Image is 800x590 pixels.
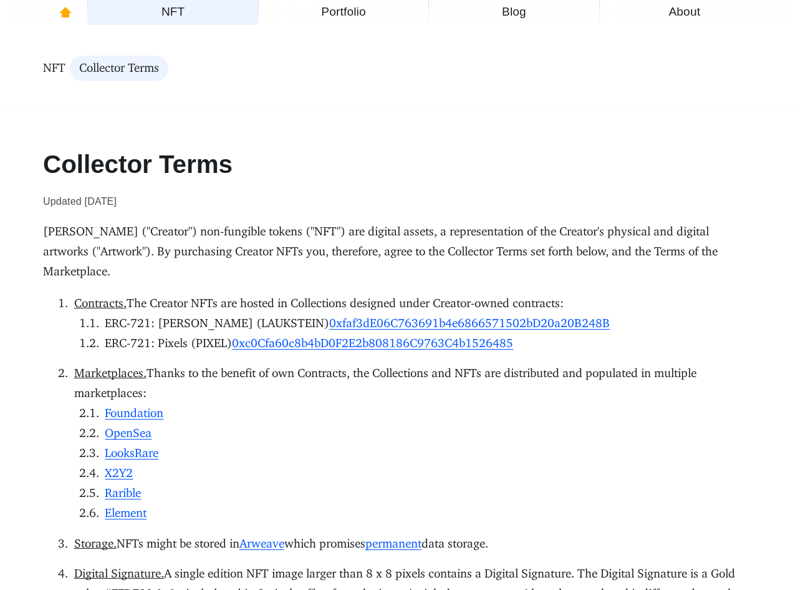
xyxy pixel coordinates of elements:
[95,2,250,22] span: NFT
[68,293,757,353] li: The Creator NFTs are hosted in Collections designed under Creator-owned contracts:
[43,222,757,282] p: [PERSON_NAME] ("Creator") non-fungible tokens ("NFT") are digital assets, a representation of the...
[79,61,159,76] span: Collector Terms
[99,333,757,353] li: ERC-721: Pixels (PIXEL)
[105,445,158,461] a: LooksRare
[99,313,757,333] li: ERC-721: [PERSON_NAME] (LAUKSTEIN)
[68,534,757,554] li: NFTs might be stored in which promises data storage.
[266,2,421,22] span: Portfolio
[105,465,133,481] a: X2Y2
[43,150,757,179] h1: Collector Terms
[43,61,65,76] span: NFT
[74,536,117,552] u: Storage.
[43,192,757,212] time: Updated [DATE]
[105,405,163,421] a: Foundation
[105,505,147,521] a: Element
[436,2,591,22] span: Blog
[329,315,610,332] a: 0xfaf3dE06C763691b4e6866571502bD20a20B248B
[105,485,141,501] a: Rarible
[43,56,65,81] a: NFT
[74,566,164,582] u: Digital Signature.
[607,2,762,22] span: About
[74,295,127,312] u: Contracts.
[239,536,284,552] a: Arweave
[365,536,422,552] a: permanent
[105,425,152,441] a: OpenSea
[68,363,757,523] li: Thanks to the benefit of own Contracts, the Collections and NFTs are distributed and populated in...
[232,335,513,352] a: 0xc0Cfa60c8b4bD0F2E2b808186C9763C4b1526485
[74,365,147,381] u: Marketplaces.
[79,56,159,81] a: Collector Terms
